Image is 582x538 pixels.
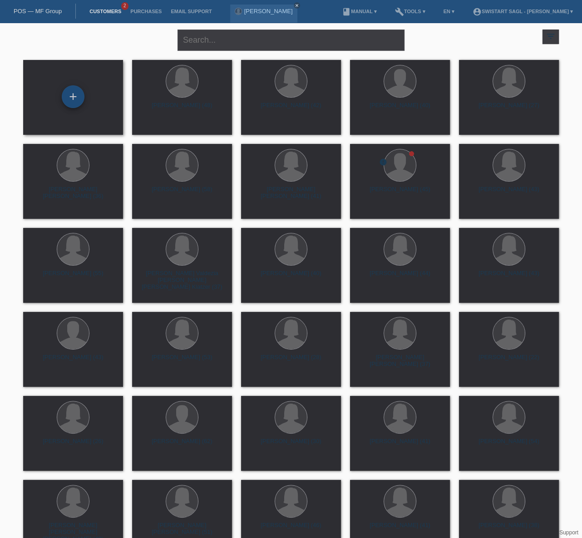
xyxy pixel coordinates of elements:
a: bookManual ▾ [337,9,381,14]
div: [PERSON_NAME] [PERSON_NAME] [PERSON_NAME] (48) [30,522,116,538]
div: [PERSON_NAME] (44) [357,270,443,284]
div: [PERSON_NAME] [PERSON_NAME] (37) [357,354,443,368]
div: Add customer [62,89,84,104]
span: 2 [121,2,128,10]
div: [PERSON_NAME] [PERSON_NAME] (36) [30,186,116,200]
div: [PERSON_NAME] (45) [357,186,443,200]
div: Returned [379,158,387,168]
div: [PERSON_NAME] Valdezia [PERSON_NAME] [PERSON_NAME] Klatzer (37) [139,270,225,286]
div: [PERSON_NAME] (43) [466,186,552,200]
div: [PERSON_NAME] [PERSON_NAME] (51) [139,522,225,536]
i: error [379,158,387,166]
div: [PERSON_NAME] (42) [248,102,334,116]
i: account_circle [473,7,482,16]
a: Purchases [126,9,166,14]
div: [PERSON_NAME] (26) [30,438,116,452]
a: account_circleSwistart Sagl - [PERSON_NAME] ▾ [468,9,577,14]
a: [PERSON_NAME] [244,8,293,15]
i: book [342,7,351,16]
div: [PERSON_NAME] (27) [466,102,552,116]
a: close [294,2,300,9]
div: [PERSON_NAME] (62) [139,438,225,452]
div: [PERSON_NAME] (38) [466,522,552,536]
div: [PERSON_NAME] (54) [466,438,552,452]
div: [PERSON_NAME] [PERSON_NAME] (41) [248,186,334,200]
div: [PERSON_NAME] (30) [248,438,334,452]
input: Search... [178,30,404,51]
div: [PERSON_NAME] (28) [248,354,334,368]
div: [PERSON_NAME] (41) [357,522,443,536]
div: [PERSON_NAME] (55) [30,270,116,284]
div: [PERSON_NAME] (22) [466,354,552,368]
div: [PERSON_NAME] (40) [357,102,443,116]
div: [PERSON_NAME] (43) [30,354,116,368]
i: build [395,7,404,16]
i: filter_list [546,31,556,41]
div: [PERSON_NAME] (43) [466,270,552,284]
a: POS — MF Group [14,8,62,15]
a: buildTools ▾ [390,9,430,14]
a: Email Support [166,9,216,14]
i: close [295,3,299,8]
a: EN ▾ [439,9,459,14]
a: Customers [85,9,126,14]
div: [PERSON_NAME] (58) [139,186,225,200]
div: [PERSON_NAME] (53) [139,354,225,368]
a: Support [559,529,578,536]
div: [PERSON_NAME] (46) [248,522,334,536]
div: [PERSON_NAME] (40) [248,270,334,284]
div: [PERSON_NAME] (48) [139,102,225,116]
div: [PERSON_NAME] (41) [357,438,443,452]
